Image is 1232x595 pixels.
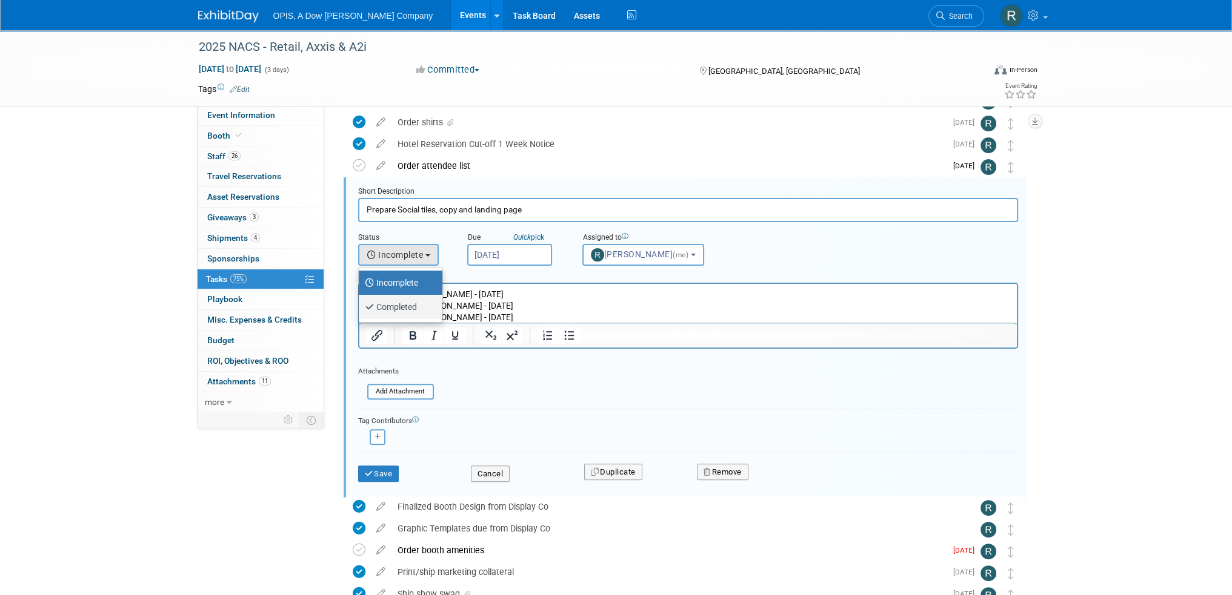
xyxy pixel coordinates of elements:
[953,140,981,148] span: [DATE]
[981,565,996,581] img: Renee Ortner
[367,327,387,344] button: Insert/edit link
[913,63,1037,81] div: Event Format
[207,233,260,243] span: Shipments
[7,5,651,16] p: 9/9 post to [PERSON_NAME] - [DATE]
[358,413,1018,426] div: Tag Contributors
[198,83,250,95] td: Tags
[198,269,324,289] a: Tasks75%
[198,228,324,248] a: Shipments4
[224,64,236,74] span: to
[359,284,1017,323] iframe: Rich Text Area
[1004,83,1036,89] div: Event Rating
[502,327,522,344] button: Superscript
[370,139,391,150] a: edit
[584,464,642,481] button: Duplicate
[370,160,391,171] a: edit
[207,315,302,324] span: Misc. Expenses & Credits
[402,327,423,344] button: Bold
[1008,65,1037,74] div: In-Person
[1008,118,1014,130] i: Move task
[945,12,973,21] span: Search
[391,540,946,560] div: Order booth amenities
[198,351,324,371] a: ROI, Objectives & ROO
[358,366,434,376] div: Attachments
[198,64,262,74] span: [DATE] [DATE]
[207,294,242,304] span: Playbook
[207,376,271,386] span: Attachments
[981,500,996,516] img: Renee Ortner
[365,273,430,292] label: Incomplete
[538,327,558,344] button: Numbered list
[207,171,281,181] span: Travel Reservations
[264,66,289,74] span: (3 days)
[953,546,981,554] span: [DATE]
[391,562,946,582] div: Print/ship marketing collateral
[198,166,324,186] a: Travel Reservations
[7,16,651,39] p: 10/09 post to [PERSON_NAME] - [DATE] 10/15 post to [PERSON_NAME] - [DATE]
[559,327,579,344] button: Bullet list
[367,250,424,260] span: Incomplete
[391,134,946,154] div: Hotel Reservation Cut-off 1 Week Notice
[370,545,391,556] a: edit
[953,162,981,170] span: [DATE]
[708,67,860,76] span: [GEOGRAPHIC_DATA], [GEOGRAPHIC_DATA]
[259,376,271,386] span: 11
[198,208,324,228] a: Giveaways3
[981,522,996,537] img: Renee Ortner
[207,110,275,120] span: Event Information
[273,11,433,21] span: OPIS, A Dow [PERSON_NAME] Company
[198,146,324,166] a: Staff26
[370,567,391,577] a: edit
[358,244,439,266] button: Incomplete
[228,151,241,160] span: 26
[953,568,981,576] span: [DATE]
[230,274,247,283] span: 75%
[591,249,691,259] span: [PERSON_NAME]
[198,289,324,309] a: Playbook
[230,85,250,94] a: Edit
[1008,546,1014,557] i: Move task
[1008,140,1014,151] i: Move task
[953,118,981,127] span: [DATE]
[207,335,235,345] span: Budget
[481,327,501,344] button: Subscript
[981,544,996,559] img: Renee Ortner
[358,465,399,482] button: Save
[198,310,324,330] a: Misc. Expenses & Credits
[981,159,996,175] img: Renee Ortner
[358,198,1018,222] input: Name of task or a short description
[981,137,996,153] img: Renee Ortner
[994,65,1007,74] img: Format-Inperson.png
[391,496,956,517] div: Finalized Booth Design from Display Co
[236,132,242,139] i: Booth reservation complete
[195,36,966,58] div: 2025 NACS - Retail, Axxis & A2i
[365,297,430,317] label: Completed
[207,192,279,202] span: Asset Reservations
[198,187,324,207] a: Asset Reservations
[278,412,299,428] td: Personalize Event Tab Strip
[251,233,260,242] span: 4
[928,5,984,27] a: Search
[467,244,552,266] input: Due Date
[582,244,704,266] button: [PERSON_NAME](me)
[198,330,324,350] a: Budget
[471,465,510,482] button: Cancel
[412,64,484,76] button: Committed
[445,327,465,344] button: Underline
[511,232,547,242] a: Quickpick
[207,212,259,222] span: Giveaways
[467,232,564,244] div: Due
[7,5,651,39] body: Rich Text Area. Press ALT-0 for help.
[358,266,1018,283] div: Details
[370,523,391,534] a: edit
[391,156,946,176] div: Order attendee list
[1008,524,1014,536] i: Move task
[207,254,259,263] span: Sponsorships
[198,10,259,22] img: ExhibitDay
[1008,568,1014,579] i: Move task
[697,464,748,481] button: Remove
[370,117,391,128] a: edit
[198,126,324,146] a: Booth
[250,212,259,222] span: 3
[391,518,956,539] div: Graphic Templates due from Display Co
